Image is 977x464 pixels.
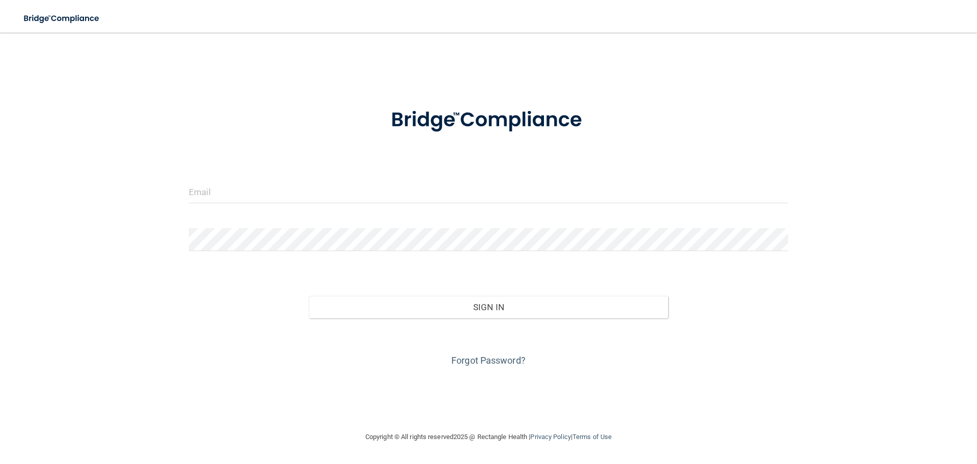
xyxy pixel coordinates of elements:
[451,355,526,366] a: Forgot Password?
[370,94,607,147] img: bridge_compliance_login_screen.278c3ca4.svg
[309,296,669,318] button: Sign In
[189,180,788,203] input: Email
[303,421,674,453] div: Copyright © All rights reserved 2025 @ Rectangle Health | |
[530,433,570,441] a: Privacy Policy
[15,8,109,29] img: bridge_compliance_login_screen.278c3ca4.svg
[572,433,612,441] a: Terms of Use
